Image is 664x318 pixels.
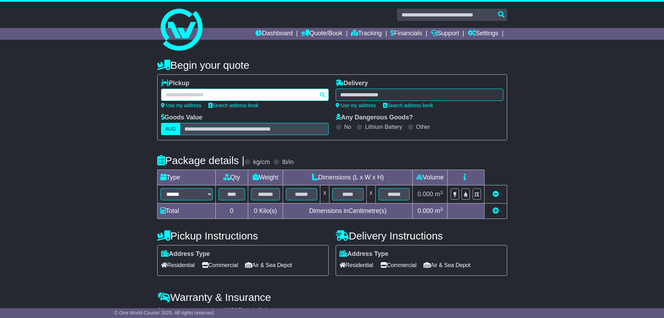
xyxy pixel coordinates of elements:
[248,170,283,185] td: Weight
[423,260,471,271] span: Air & Sea Depot
[157,307,507,315] div: All our quotes include a $ FreightSafe warranty.
[390,28,422,40] a: Financials
[114,310,215,316] span: © One World Courier 2025. All rights reserved.
[157,170,215,185] td: Type
[215,204,248,219] td: 0
[493,207,499,214] a: Add new item
[161,114,203,121] label: Goods Value
[245,260,292,271] span: Air & Sea Depot
[301,28,342,40] a: Quote/Book
[365,124,402,130] label: Lithium Battery
[320,185,329,204] td: x
[161,80,190,87] label: Pickup
[255,28,293,40] a: Dashboard
[161,103,201,108] a: Use my address
[339,260,373,271] span: Residential
[282,158,293,166] label: lb/in
[283,204,413,219] td: Dimensions in Centimetre(s)
[161,89,329,101] typeahead: Please provide city
[228,307,238,314] span: 250
[493,191,499,198] a: Remove this item
[157,230,329,242] h4: Pickup Instructions
[336,80,368,87] label: Delivery
[344,124,351,130] label: No
[416,124,430,130] label: Other
[339,250,389,258] label: Address Type
[336,230,507,242] h4: Delivery Instructions
[157,155,245,166] h4: Package details |
[248,204,283,219] td: Kilo(s)
[283,170,413,185] td: Dimensions (L x W x H)
[468,28,498,40] a: Settings
[253,158,270,166] label: kg/cm
[435,207,443,214] span: m
[366,185,375,204] td: x
[208,103,259,108] a: Search address book
[336,103,376,108] a: Use my address
[418,191,433,198] span: 0.000
[161,260,195,271] span: Residential
[202,260,238,271] span: Commercial
[336,114,413,121] label: Any Dangerous Goods?
[383,103,433,108] a: Search address book
[413,170,448,185] td: Volume
[157,204,215,219] td: Total
[440,207,443,212] sup: 3
[418,207,433,214] span: 0.000
[440,190,443,195] sup: 3
[431,28,459,40] a: Support
[351,28,382,40] a: Tracking
[157,291,507,303] h4: Warranty & Insurance
[161,250,210,258] label: Address Type
[161,123,181,135] label: AUD
[435,191,443,198] span: m
[380,260,417,271] span: Commercial
[215,170,248,185] td: Qty
[254,207,257,214] span: 0
[157,59,507,71] h4: Begin your quote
